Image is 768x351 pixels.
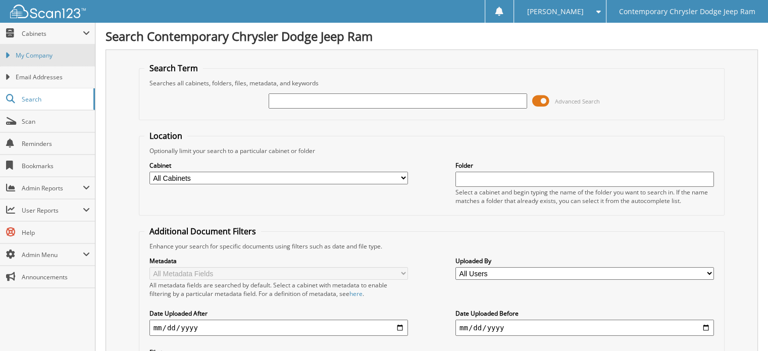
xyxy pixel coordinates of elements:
label: Metadata [149,257,408,265]
span: [PERSON_NAME] [527,9,583,15]
span: Announcements [22,273,90,281]
div: All metadata fields are searched by default. Select a cabinet with metadata to enable filtering b... [149,281,408,298]
label: Folder [455,161,714,170]
span: Cabinets [22,29,83,38]
a: here [349,289,363,298]
h1: Search Contemporary Chrysler Dodge Jeep Ram [106,28,758,44]
span: Email Addresses [16,73,90,82]
span: Contemporary Chrysler Dodge Jeep Ram [619,9,755,15]
div: Select a cabinet and begin typing the name of the folder you want to search in. If the name match... [455,188,714,205]
span: Bookmarks [22,162,90,170]
div: Optionally limit your search to a particular cabinet or folder [144,146,720,155]
span: Reminders [22,139,90,148]
div: Enhance your search for specific documents using filters such as date and file type. [144,242,720,250]
legend: Additional Document Filters [144,226,261,237]
span: Advanced Search [555,97,600,105]
span: Admin Menu [22,250,83,259]
div: Searches all cabinets, folders, files, metadata, and keywords [144,79,720,87]
span: Search [22,95,88,104]
iframe: Chat Widget [718,303,768,351]
span: Admin Reports [22,184,83,192]
label: Date Uploaded After [149,309,408,318]
label: Date Uploaded Before [455,309,714,318]
label: Uploaded By [455,257,714,265]
span: Scan [22,117,90,126]
img: scan123-logo-white.svg [10,5,86,18]
span: User Reports [22,206,83,215]
label: Cabinet [149,161,408,170]
input: start [149,320,408,336]
legend: Location [144,130,187,141]
legend: Search Term [144,63,203,74]
input: end [455,320,714,336]
span: Help [22,228,90,237]
span: My Company [16,51,90,60]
